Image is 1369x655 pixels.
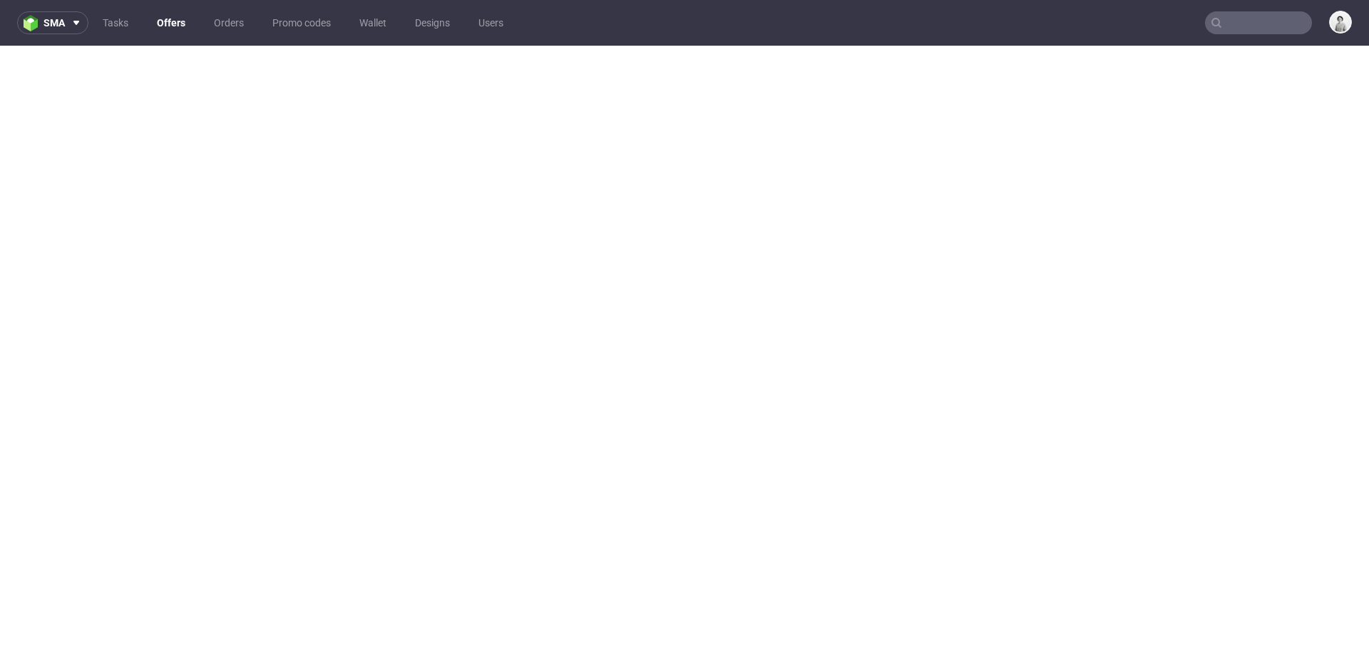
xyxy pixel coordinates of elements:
a: Orders [205,11,252,34]
a: Wallet [351,11,395,34]
img: logo [24,15,43,31]
span: sma [43,18,65,28]
img: Dudek Mariola [1330,12,1350,32]
a: Promo codes [264,11,339,34]
a: Offers [148,11,194,34]
button: sma [17,11,88,34]
a: Designs [406,11,458,34]
a: Users [470,11,512,34]
a: Tasks [94,11,137,34]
